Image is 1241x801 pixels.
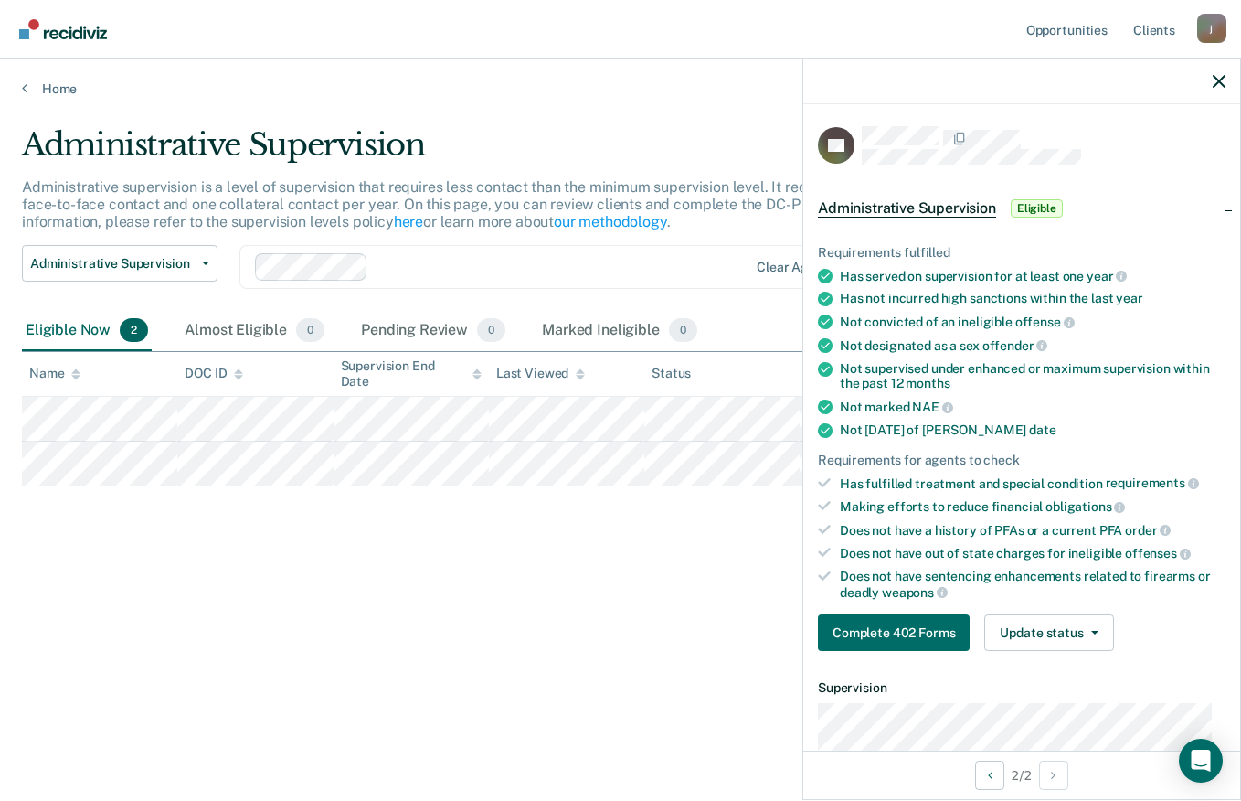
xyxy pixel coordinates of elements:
[296,318,324,342] span: 0
[818,614,977,651] a: Navigate to form link
[22,178,932,230] p: Administrative supervision is a level of supervision that requires less contact than the minimum ...
[538,311,701,351] div: Marked Ineligible
[906,376,949,390] span: months
[840,422,1225,438] div: Not [DATE] of [PERSON_NAME]
[818,245,1225,261] div: Requirements fulfilled
[1116,291,1142,305] span: year
[1015,315,1075,329] span: offense
[341,358,482,390] div: Supervision End Date
[1197,14,1226,43] button: Profile dropdown button
[803,179,1240,238] div: Administrative SupervisionEligible
[22,126,953,178] div: Administrative Supervision
[120,318,148,342] span: 2
[394,213,423,230] a: here
[840,498,1225,515] div: Making efforts to reduce financial
[840,545,1225,561] div: Does not have out of state charges for ineligible
[1087,269,1127,283] span: year
[1125,546,1191,561] span: offenses
[840,314,1225,330] div: Not convicted of an ineligible
[912,400,952,414] span: NAE
[554,213,667,230] a: our methodology
[840,522,1225,539] div: Does not have a history of PFAs or a current PFA order
[181,311,328,351] div: Almost Eligible
[22,80,1219,97] a: Home
[22,311,152,351] div: Eligible Now
[840,268,1225,284] div: Has served on supervision for at least one
[185,366,243,381] div: DOC ID
[477,318,505,342] span: 0
[1011,199,1063,218] span: Eligible
[818,680,1225,696] dt: Supervision
[757,260,834,275] div: Clear agents
[1106,475,1199,490] span: requirements
[19,19,107,39] img: Recidiviz
[1197,14,1226,43] div: j
[1179,739,1223,783] div: Open Intercom Messenger
[818,453,1225,468] div: Requirements for agents to check
[982,338,1048,353] span: offender
[1029,422,1055,437] span: date
[840,291,1225,306] div: Has not incurred high sanctions within the last
[840,399,1225,415] div: Not marked
[984,614,1113,651] button: Update status
[29,366,80,381] div: Name
[30,256,195,272] span: Administrative Supervision
[975,761,1004,790] button: Previous Opportunity
[1039,761,1068,790] button: Next Opportunity
[652,366,691,381] div: Status
[803,751,1240,799] div: 2 / 2
[840,337,1225,354] div: Not designated as a sex
[840,361,1225,392] div: Not supervised under enhanced or maximum supervision within the past 12
[840,475,1225,492] div: Has fulfilled treatment and special condition
[357,311,509,351] div: Pending Review
[1045,499,1125,514] span: obligations
[818,614,970,651] button: Complete 402 Forms
[669,318,697,342] span: 0
[840,569,1225,600] div: Does not have sentencing enhancements related to firearms or deadly
[882,585,948,600] span: weapons
[818,199,996,218] span: Administrative Supervision
[496,366,585,381] div: Last Viewed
